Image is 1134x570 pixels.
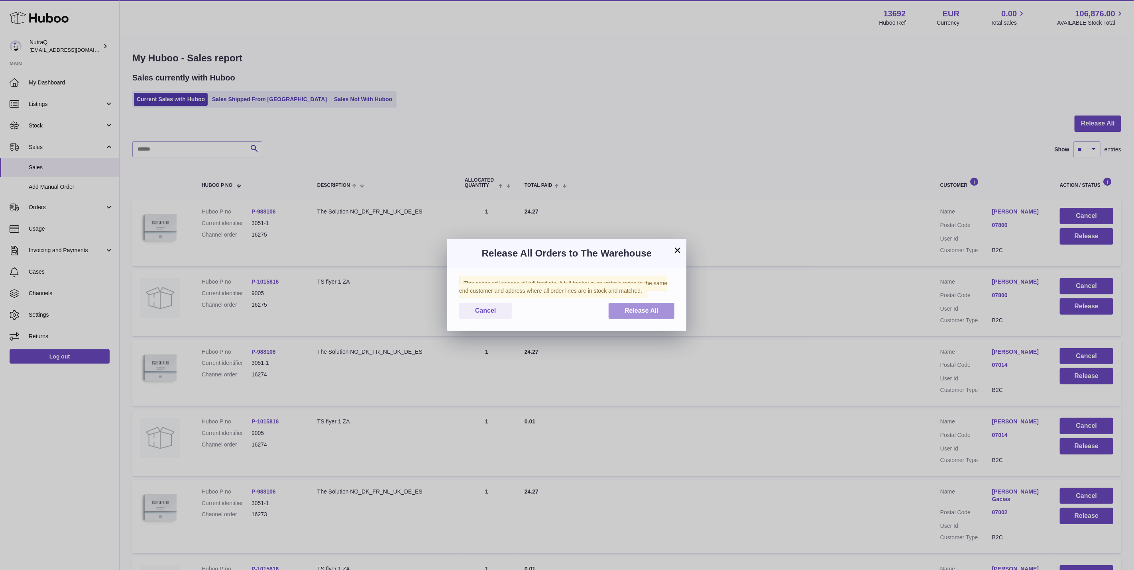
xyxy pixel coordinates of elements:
[625,307,658,314] span: Release All
[673,245,682,255] button: ×
[475,307,496,314] span: Cancel
[459,303,512,319] button: Cancel
[609,303,674,319] button: Release All
[459,247,674,260] h3: Release All Orders to The Warehouse
[459,276,667,298] span: This action will release all full baskets. A full basket is an order/s going to the same end cust...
